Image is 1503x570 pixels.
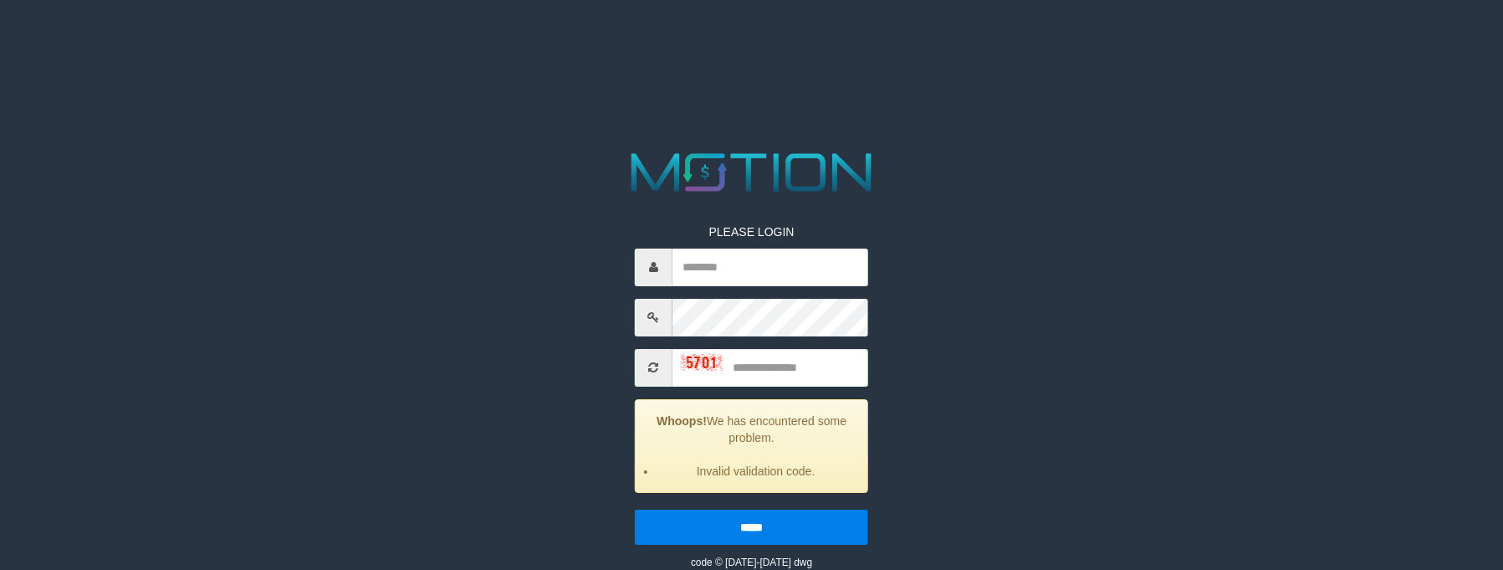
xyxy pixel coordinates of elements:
[620,146,882,198] img: MOTION_logo.png
[657,463,855,480] li: Invalid validation code.
[657,414,707,428] strong: Whoops!
[635,399,868,493] div: We has encountered some problem.
[635,223,868,240] p: PLEASE LOGIN
[691,557,812,568] small: code © [DATE]-[DATE] dwg
[681,354,723,371] img: captcha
